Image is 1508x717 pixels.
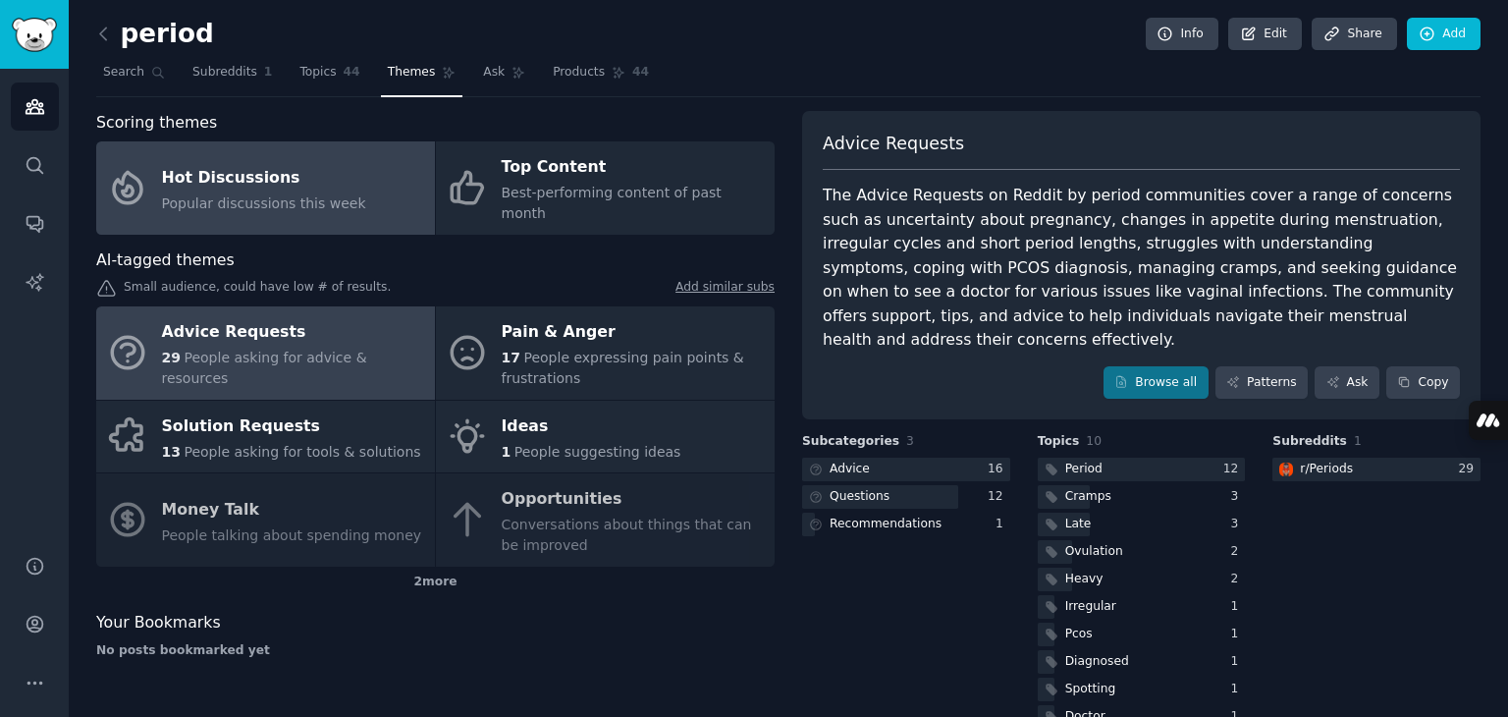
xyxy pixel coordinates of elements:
a: Pain & Anger17People expressing pain points & frustrations [436,306,775,400]
a: Heavy2 [1038,568,1246,592]
a: Solution Requests13People asking for tools & solutions [96,401,435,473]
div: r/ Periods [1300,461,1353,478]
div: The Advice Requests on Reddit by period communities cover a range of concerns such as uncertainty... [823,184,1460,353]
div: 3 [1231,516,1246,533]
div: Solution Requests [162,411,421,442]
span: People asking for tools & solutions [184,444,420,460]
span: Ask [483,64,505,82]
span: 17 [502,350,520,365]
a: Search [96,57,172,97]
a: Topics44 [293,57,366,97]
div: Period [1065,461,1103,478]
div: No posts bookmarked yet [96,642,775,660]
div: 2 [1231,571,1246,588]
span: People asking for advice & resources [162,350,367,386]
span: 10 [1086,434,1102,448]
a: Cramps3 [1038,485,1246,510]
a: Products44 [546,57,656,97]
div: Diagnosed [1065,653,1129,671]
a: Irregular1 [1038,595,1246,620]
a: Questions12 [802,485,1010,510]
a: Patterns [1215,366,1308,400]
a: Info [1146,18,1218,51]
span: Your Bookmarks [96,611,221,635]
div: Small audience, could have low # of results. [96,279,775,300]
div: Advice [830,461,870,478]
span: Topics [299,64,336,82]
a: Edit [1228,18,1302,51]
a: Diagnosed1 [1038,650,1246,675]
span: Best-performing content of past month [502,185,722,221]
a: Browse all [1104,366,1209,400]
span: 1 [264,64,273,82]
span: Popular discussions this week [162,195,366,211]
a: Pcos1 [1038,623,1246,647]
h2: period [96,19,214,50]
span: Subreddits [192,64,257,82]
a: Share [1312,18,1396,51]
a: Ask [476,57,532,97]
span: Subcategories [802,433,899,451]
a: Advice16 [802,458,1010,482]
button: Copy [1386,366,1460,400]
div: Cramps [1065,488,1111,506]
div: Pain & Anger [502,317,765,349]
span: 44 [344,64,360,82]
div: Pcos [1065,626,1093,643]
a: Advice Requests29People asking for advice & resources [96,306,435,400]
div: Irregular [1065,598,1116,616]
div: Top Content [502,152,765,184]
div: 12 [1223,461,1246,478]
span: Themes [388,64,436,82]
a: Subreddits1 [186,57,279,97]
div: 16 [988,461,1010,478]
div: 1 [1231,681,1246,698]
div: Questions [830,488,889,506]
a: Ideas1People suggesting ideas [436,401,775,473]
div: 2 [1231,543,1246,561]
a: Add similar subs [675,279,775,300]
img: GummySearch logo [12,18,57,52]
span: Scoring themes [96,111,217,136]
div: 2 more [96,567,775,598]
a: Add [1407,18,1481,51]
span: Topics [1038,433,1080,451]
div: 1 [1231,598,1246,616]
div: 12 [988,488,1010,506]
span: Advice Requests [823,132,964,156]
div: 1 [1231,653,1246,671]
div: Spotting [1065,681,1116,698]
div: Hot Discussions [162,162,366,193]
span: 13 [162,444,181,460]
div: Ideas [502,411,681,442]
div: Heavy [1065,571,1104,588]
img: Periods [1279,463,1293,476]
span: Subreddits [1272,433,1347,451]
span: 29 [162,350,181,365]
span: People expressing pain points & frustrations [502,350,744,386]
a: Periodsr/Periods29 [1272,458,1481,482]
a: Hot DiscussionsPopular discussions this week [96,141,435,235]
span: Products [553,64,605,82]
div: 3 [1231,488,1246,506]
span: People suggesting ideas [514,444,681,460]
a: Themes [381,57,463,97]
a: Ask [1315,366,1379,400]
a: Ovulation2 [1038,540,1246,565]
div: 1 [996,516,1010,533]
a: Late3 [1038,513,1246,537]
a: Spotting1 [1038,678,1246,702]
div: Advice Requests [162,317,425,349]
a: Top ContentBest-performing content of past month [436,141,775,235]
span: Search [103,64,144,82]
a: Recommendations1 [802,513,1010,537]
a: Period12 [1038,458,1246,482]
span: 1 [502,444,512,460]
span: 44 [632,64,649,82]
span: 3 [906,434,914,448]
div: Late [1065,516,1092,533]
div: 29 [1458,461,1481,478]
span: 1 [1354,434,1362,448]
div: Ovulation [1065,543,1123,561]
span: AI-tagged themes [96,248,235,273]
